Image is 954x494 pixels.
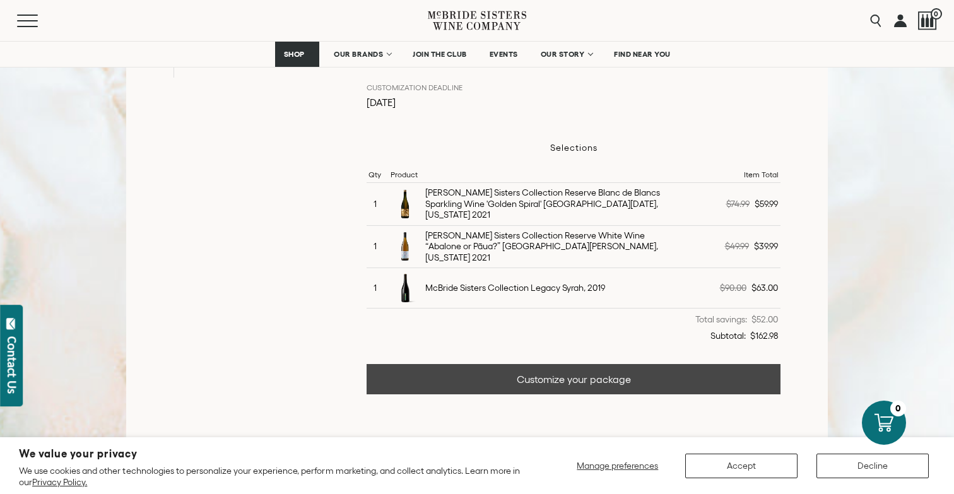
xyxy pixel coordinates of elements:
span: Manage preferences [577,461,658,471]
div: 0 [890,401,906,416]
span: 0 [931,8,942,20]
a: SHOP [275,42,319,67]
button: Decline [816,454,929,478]
span: FIND NEAR YOU [614,50,671,59]
span: OUR BRANDS [334,50,383,59]
button: Manage preferences [569,454,666,478]
span: SHOP [283,50,305,59]
a: Privacy Policy. [32,477,87,487]
a: OUR STORY [533,42,600,67]
button: Mobile Menu Trigger [17,15,62,27]
a: FIND NEAR YOU [606,42,679,67]
span: EVENTS [490,50,518,59]
button: Accept [685,454,798,478]
p: We use cookies and other technologies to personalize your experience, perform marketing, and coll... [19,465,523,488]
h2: We value your privacy [19,449,523,459]
span: OUR STORY [541,50,585,59]
a: OUR BRANDS [326,42,398,67]
a: EVENTS [481,42,526,67]
span: JOIN THE CLUB [413,50,467,59]
a: JOIN THE CLUB [404,42,475,67]
div: Contact Us [6,336,18,394]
